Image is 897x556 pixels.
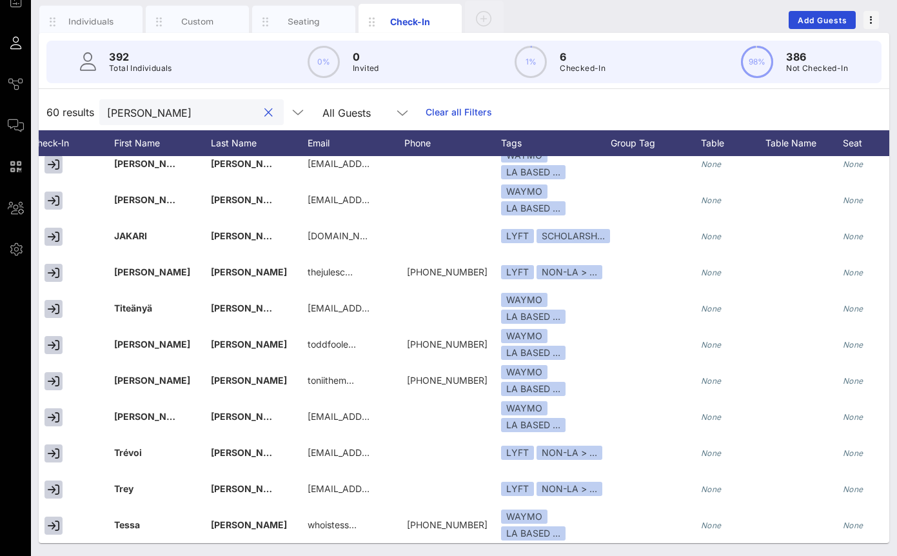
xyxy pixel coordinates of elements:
[315,99,418,125] div: All Guests
[109,62,172,75] p: Total Individuals
[786,49,848,65] p: 386
[701,232,722,241] i: None
[169,15,226,28] div: Custom
[114,130,211,156] div: First Name
[501,401,547,415] div: WAYMO
[786,62,848,75] p: Not Checked-In
[114,447,142,458] span: Trévoi
[211,158,287,169] span: [PERSON_NAME]
[114,339,190,350] span: [PERSON_NAME]
[308,158,463,169] span: [EMAIL_ADDRESS][DOMAIN_NAME]
[501,482,534,496] div: LYFT
[211,130,308,156] div: Last Name
[114,483,133,494] span: Trey
[501,130,611,156] div: Tags
[407,519,488,530] span: +18188567009
[114,519,140,530] span: Tessa
[843,268,863,277] i: None
[501,418,566,432] div: LA BASED …
[308,303,463,313] span: [EMAIL_ADDRESS][DOMAIN_NAME]
[701,130,765,156] div: Table
[797,15,848,25] span: Add Guests
[789,11,856,29] button: Add Guests
[308,194,463,205] span: [EMAIL_ADDRESS][DOMAIN_NAME]
[843,484,863,494] i: None
[114,194,190,205] span: [PERSON_NAME]
[701,448,722,458] i: None
[211,194,287,205] span: [PERSON_NAME]
[404,130,501,156] div: Phone
[308,447,463,458] span: [EMAIL_ADDRESS][DOMAIN_NAME]
[501,365,547,379] div: WAYMO
[537,446,602,460] div: NON-LA > …
[114,230,147,241] span: JAKARI
[765,130,843,156] div: Table Name
[308,130,404,156] div: Email
[322,107,371,119] div: All Guests
[843,304,863,313] i: None
[701,412,722,422] i: None
[843,340,863,350] i: None
[501,510,547,524] div: WAYMO
[211,483,287,494] span: [PERSON_NAME]
[426,105,492,119] a: Clear all Filters
[501,382,566,396] div: LA BASED …
[114,375,190,386] span: [PERSON_NAME]
[407,375,488,386] span: +16783587831
[701,340,722,350] i: None
[537,482,602,496] div: NON-LA > …
[501,346,566,360] div: LA BASED …
[501,310,566,324] div: LA BASED …
[843,448,863,458] i: None
[843,195,863,205] i: None
[501,184,547,199] div: WAYMO
[701,484,722,494] i: None
[501,165,566,179] div: LA BASED …
[611,130,701,156] div: Group Tag
[701,268,722,277] i: None
[560,62,606,75] p: Checked-In
[308,230,538,241] span: [DOMAIN_NAME][EMAIL_ADDRESS][DOMAIN_NAME]
[211,447,287,458] span: [PERSON_NAME]
[843,232,863,241] i: None
[114,411,190,422] span: [PERSON_NAME]
[114,266,190,277] span: [PERSON_NAME]
[501,293,547,307] div: WAYMO
[501,446,534,460] div: LYFT
[843,159,863,169] i: None
[308,507,357,543] p: whoistess…
[308,326,356,362] p: toddfoole…
[407,339,488,350] span: +18584143346
[264,106,273,119] button: clear icon
[308,411,463,422] span: [EMAIL_ADDRESS][DOMAIN_NAME]
[308,483,463,494] span: [EMAIL_ADDRESS][DOMAIN_NAME]
[308,254,353,290] p: thejulesc…
[701,159,722,169] i: None
[501,201,566,215] div: LA BASED …
[560,49,606,65] p: 6
[46,104,94,120] span: 60 results
[24,130,88,156] div: Check-In
[275,15,333,28] div: Seating
[843,376,863,386] i: None
[308,362,354,399] p: toniithem…
[63,15,120,28] div: Individuals
[211,411,287,422] span: [PERSON_NAME]
[211,230,287,241] span: [PERSON_NAME]
[407,266,488,277] span: +17579859946
[211,266,287,277] span: [PERSON_NAME]
[109,49,172,65] p: 392
[211,375,287,386] span: [PERSON_NAME]
[701,304,722,313] i: None
[114,158,190,169] span: [PERSON_NAME]
[501,229,534,243] div: LYFT
[843,521,863,530] i: None
[501,526,566,541] div: LA BASED …
[701,376,722,386] i: None
[701,521,722,530] i: None
[537,229,610,243] div: SCHOLARSH…
[501,265,534,279] div: LYFT
[114,303,152,313] span: Titeänyä
[211,519,287,530] span: [PERSON_NAME]
[353,62,379,75] p: Invited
